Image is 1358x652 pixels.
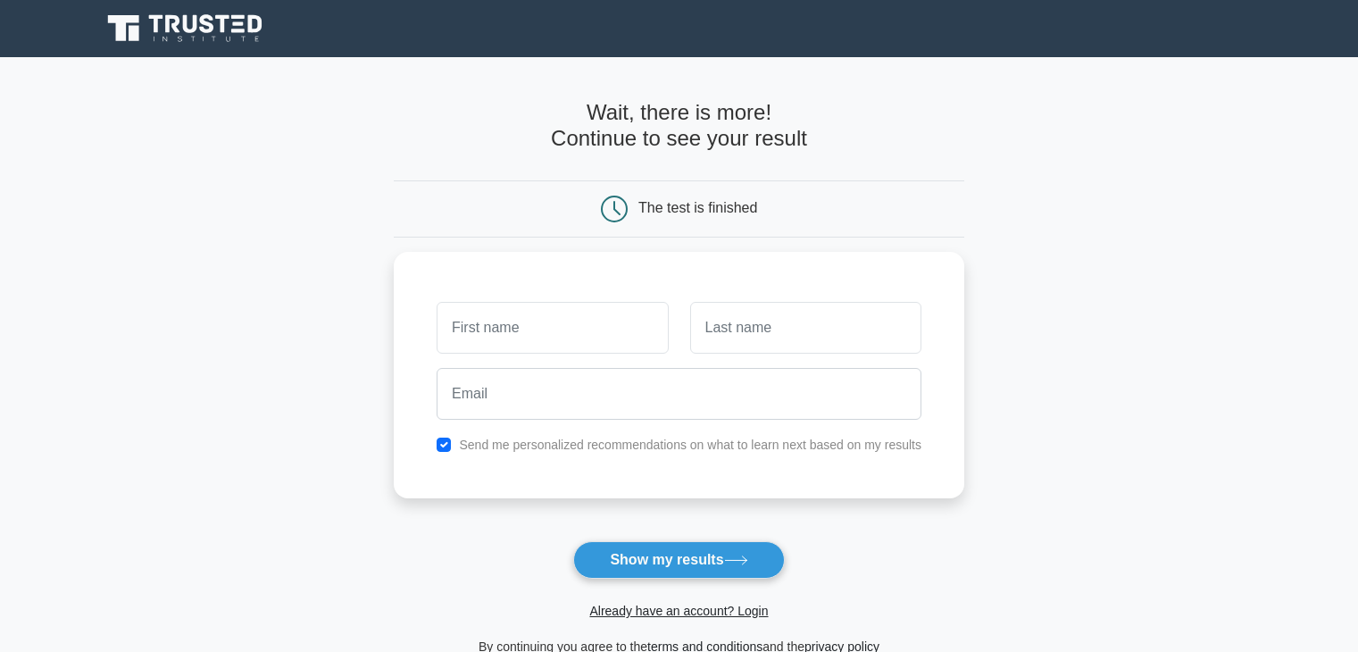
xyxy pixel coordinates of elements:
[589,604,768,618] a: Already have an account? Login
[459,438,921,452] label: Send me personalized recommendations on what to learn next based on my results
[573,541,784,579] button: Show my results
[690,302,921,354] input: Last name
[437,302,668,354] input: First name
[638,200,757,215] div: The test is finished
[437,368,921,420] input: Email
[394,100,964,152] h4: Wait, there is more! Continue to see your result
